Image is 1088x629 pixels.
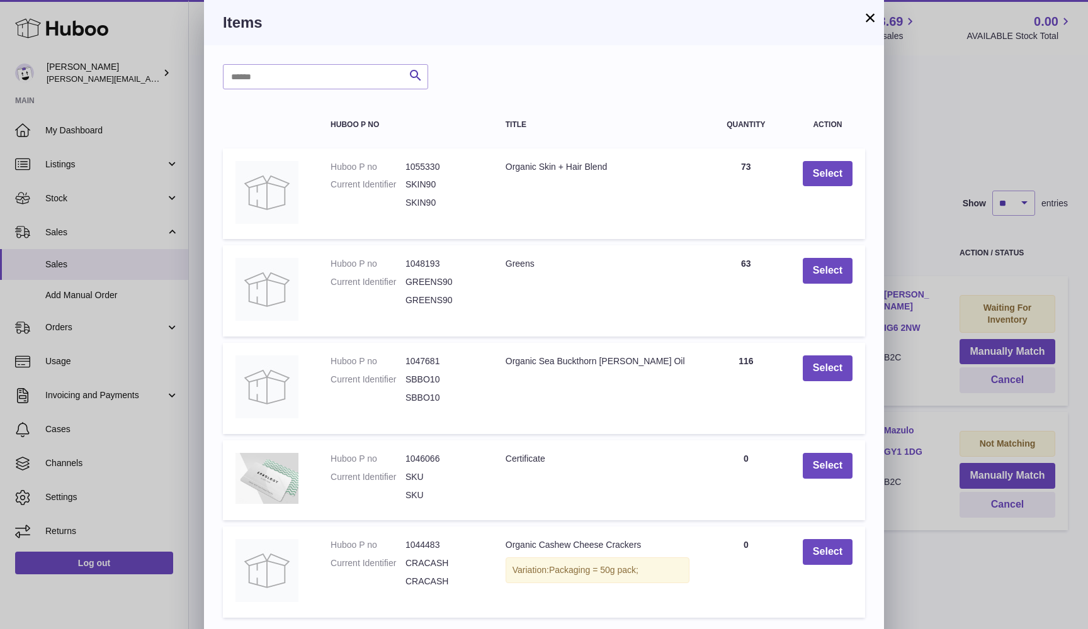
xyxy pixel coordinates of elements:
[405,539,480,551] dd: 1044483
[331,179,405,191] dt: Current Identifier
[405,197,480,209] dd: SKIN90
[331,276,405,288] dt: Current Identifier
[506,557,689,583] div: Variation:
[702,526,790,618] td: 0
[405,161,480,173] dd: 1055330
[702,245,790,337] td: 63
[506,161,689,173] div: Organic Skin + Hair Blend
[702,108,790,142] th: Quantity
[405,374,480,386] dd: SBBO10
[803,539,853,565] button: Select
[863,10,878,25] button: ×
[702,440,790,520] td: 0
[405,489,480,501] dd: SKU
[331,539,405,551] dt: Huboo P no
[405,179,480,191] dd: SKIN90
[803,453,853,479] button: Select
[331,471,405,483] dt: Current Identifier
[318,108,493,142] th: Huboo P no
[405,294,480,306] dd: GREENS90
[331,374,405,386] dt: Current Identifier
[223,13,865,33] h3: Items
[405,276,480,288] dd: GREENS90
[506,355,689,367] div: Organic Sea Buckthorn [PERSON_NAME] Oil
[331,258,405,270] dt: Huboo P no
[803,355,853,381] button: Select
[506,453,689,465] div: Certificate
[235,453,298,504] img: Certificate
[331,161,405,173] dt: Huboo P no
[702,343,790,434] td: 116
[790,108,865,142] th: Action
[549,565,638,575] span: Packaging = 50g pack;
[405,258,480,270] dd: 1048193
[506,539,689,551] div: Organic Cashew Cheese Crackers
[331,453,405,465] dt: Huboo P no
[493,108,702,142] th: Title
[803,258,853,284] button: Select
[235,539,298,602] img: Organic Cashew Cheese Crackers
[405,453,480,465] dd: 1046066
[235,355,298,418] img: Organic Sea Buckthorn Berry Oil
[803,161,853,187] button: Select
[405,355,480,367] dd: 1047681
[331,557,405,569] dt: Current Identifier
[331,355,405,367] dt: Huboo P no
[702,148,790,240] td: 73
[405,471,480,483] dd: SKU
[235,258,298,321] img: Greens
[405,557,480,569] dd: CRACASH
[405,392,480,404] dd: SBBO10
[506,258,689,270] div: Greens
[405,576,480,587] dd: CRACASH
[235,161,298,224] img: Organic Skin + Hair Blend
